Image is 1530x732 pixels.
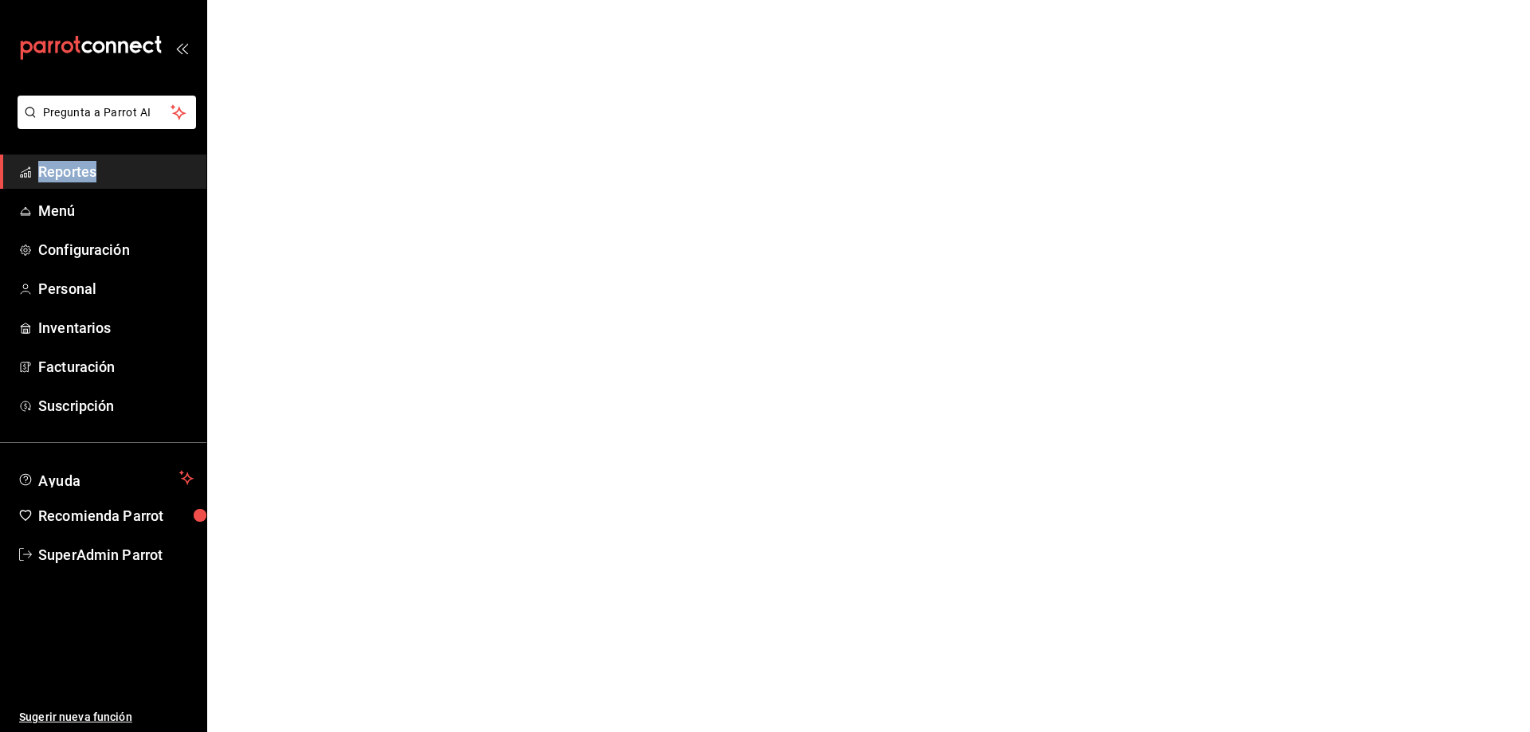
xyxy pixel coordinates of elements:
span: Pregunta a Parrot AI [43,104,171,121]
span: Facturación [38,356,194,378]
button: Pregunta a Parrot AI [18,96,196,129]
span: Menú [38,200,194,221]
button: open_drawer_menu [175,41,188,54]
span: Ayuda [38,468,173,487]
span: Personal [38,278,194,299]
a: Pregunta a Parrot AI [11,115,196,132]
span: Reportes [38,161,194,182]
span: Suscripción [38,395,194,417]
span: SuperAdmin Parrot [38,544,194,566]
span: Sugerir nueva función [19,709,194,726]
span: Recomienda Parrot [38,505,194,526]
span: Configuración [38,239,194,260]
span: Inventarios [38,317,194,339]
